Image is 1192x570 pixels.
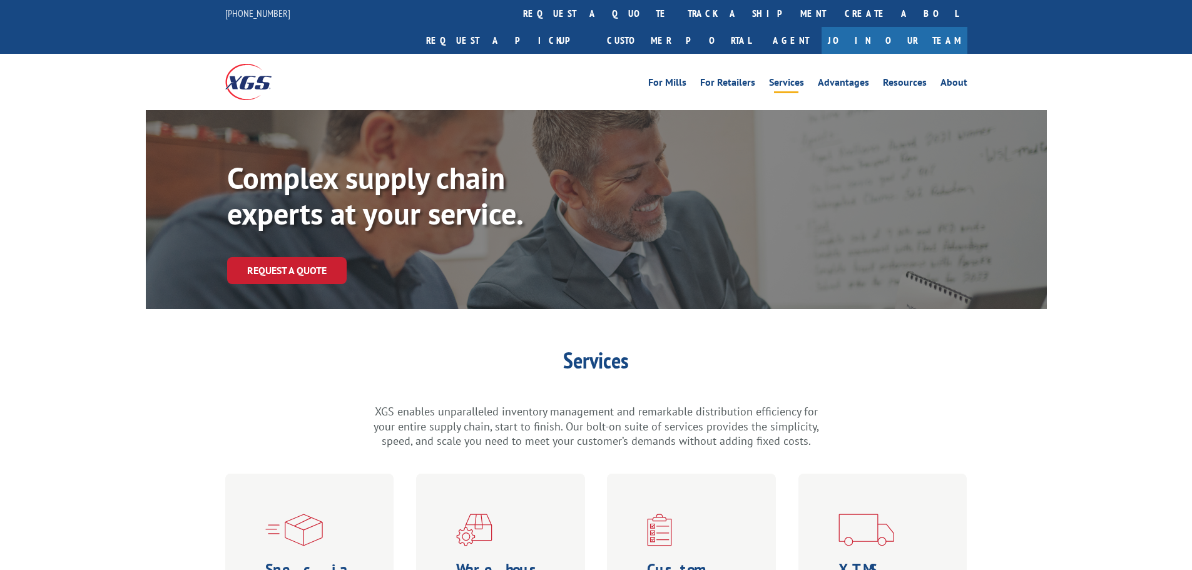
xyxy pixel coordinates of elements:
a: Agent [760,27,822,54]
a: For Mills [648,78,686,91]
a: Join Our Team [822,27,967,54]
a: Resources [883,78,927,91]
p: XGS enables unparalleled inventory management and remarkable distribution efficiency for your ent... [371,404,822,449]
img: xgs-icon-transportation-forms-red [838,514,894,546]
a: Customer Portal [598,27,760,54]
a: Advantages [818,78,869,91]
h1: Services [371,349,822,378]
a: Request a Quote [227,257,347,284]
a: Services [769,78,804,91]
a: Request a pickup [417,27,598,54]
p: Complex supply chain experts at your service. [227,160,603,232]
img: xgs-icon-specialized-ltl-red [265,514,323,546]
a: About [940,78,967,91]
a: For Retailers [700,78,755,91]
a: [PHONE_NUMBER] [225,7,290,19]
img: xgs-icon-custom-logistics-solutions-red [647,514,672,546]
img: xgs-icon-warehouseing-cutting-fulfillment-red [456,514,492,546]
